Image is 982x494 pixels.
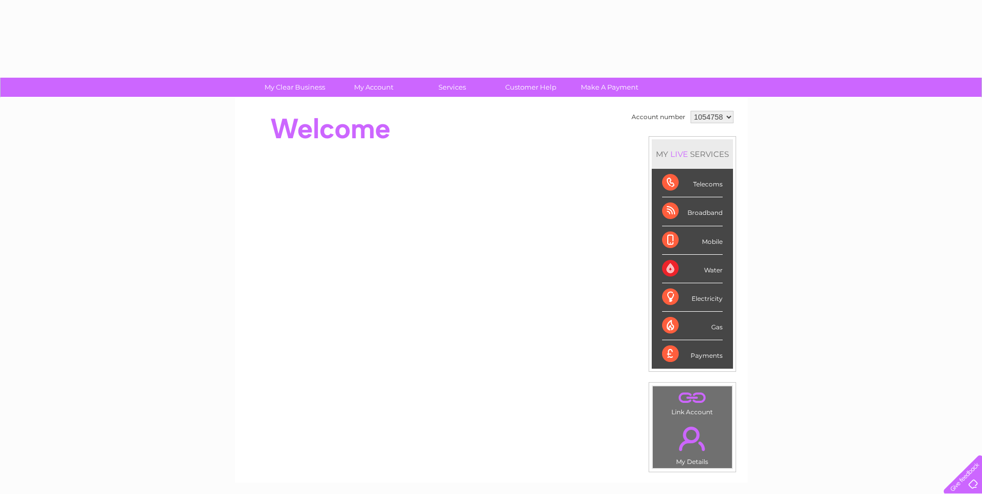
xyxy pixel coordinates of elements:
td: Link Account [652,386,732,418]
a: My Account [331,78,416,97]
div: Telecoms [662,169,723,197]
a: Services [409,78,495,97]
a: . [655,389,729,407]
div: Electricity [662,283,723,312]
div: Mobile [662,226,723,255]
a: Make A Payment [567,78,652,97]
a: . [655,420,729,457]
div: Payments [662,340,723,368]
a: My Clear Business [252,78,338,97]
td: Account number [629,108,688,126]
td: My Details [652,418,732,469]
div: Water [662,255,723,283]
div: Broadband [662,197,723,226]
a: Customer Help [488,78,574,97]
div: Gas [662,312,723,340]
div: LIVE [668,149,690,159]
div: MY SERVICES [652,139,733,169]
